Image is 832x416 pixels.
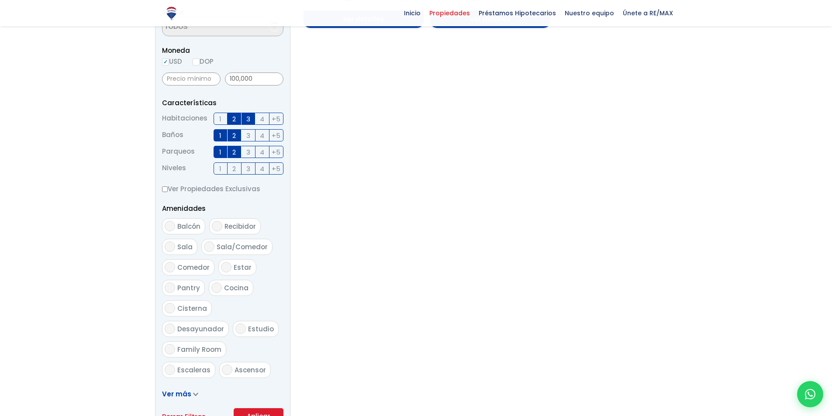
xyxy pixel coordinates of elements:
span: 1 [219,130,221,141]
span: 3 [246,130,250,141]
span: 3 [246,147,250,158]
input: Desayunador [165,323,175,334]
span: Comedor [177,263,210,272]
span: +5 [272,113,280,124]
input: Ver Propiedades Exclusivas [162,186,168,192]
span: Sala [177,242,193,251]
input: Estar [221,262,231,272]
span: Únete a RE/MAX [618,7,677,20]
input: Escaleras [165,364,175,375]
span: 4 [260,163,264,174]
span: Parqueos [162,146,195,158]
span: +5 [272,130,280,141]
a: Ver más [162,389,198,399]
span: Family Room [177,345,221,354]
textarea: Search [162,18,247,37]
img: Logo de REMAX [164,6,179,21]
span: 3 [246,163,250,174]
input: Recibidor [212,221,222,231]
span: 2 [232,113,236,124]
input: Precio máximo [225,72,283,86]
input: DOP [193,58,200,65]
span: 2 [232,147,236,158]
label: DOP [193,56,214,67]
label: Ver Propiedades Exclusivas [162,183,283,194]
span: Escaleras [177,365,211,375]
span: +5 [272,163,280,174]
p: Amenidades [162,203,283,214]
span: Habitaciones [162,113,207,125]
span: Sala/Comedor [217,242,268,251]
span: Desayunador [177,324,224,333]
span: Moneda [162,45,283,56]
span: Inicio [400,7,425,20]
span: 3 [246,113,250,124]
input: Balcón [165,221,175,231]
span: 4 [260,147,264,158]
span: 2 [232,163,236,174]
p: Características [162,97,283,108]
span: Recibidor [224,222,256,231]
span: Cisterna [177,304,207,313]
input: Precio mínimo [162,72,221,86]
input: Sala [165,241,175,252]
span: Balcón [177,222,200,231]
span: Pantry [177,283,200,292]
span: 4 [260,113,264,124]
span: Estudio [248,324,274,333]
input: Estudio [235,323,246,334]
span: Propiedades [425,7,474,20]
span: Ascensor [235,365,266,375]
input: Family Room [165,344,175,354]
span: +5 [272,147,280,158]
span: Estar [234,263,252,272]
span: Niveles [162,162,186,175]
span: Baños [162,129,183,141]
label: USD [162,56,182,67]
input: Comedor [165,262,175,272]
input: Pantry [165,282,175,293]
span: Cocina [224,283,249,292]
input: Cisterna [165,303,175,313]
span: 4 [260,130,264,141]
span: 2 [232,130,236,141]
span: Ver más [162,389,191,399]
span: 1 [219,147,221,158]
input: USD [162,58,169,65]
input: Sala/Comedor [204,241,214,252]
input: Ascensor [222,364,232,375]
span: Nuestro equipo [560,7,618,20]
input: Cocina [211,282,222,293]
span: 1 [219,163,221,174]
span: 1 [219,113,221,124]
span: Préstamos Hipotecarios [474,7,560,20]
